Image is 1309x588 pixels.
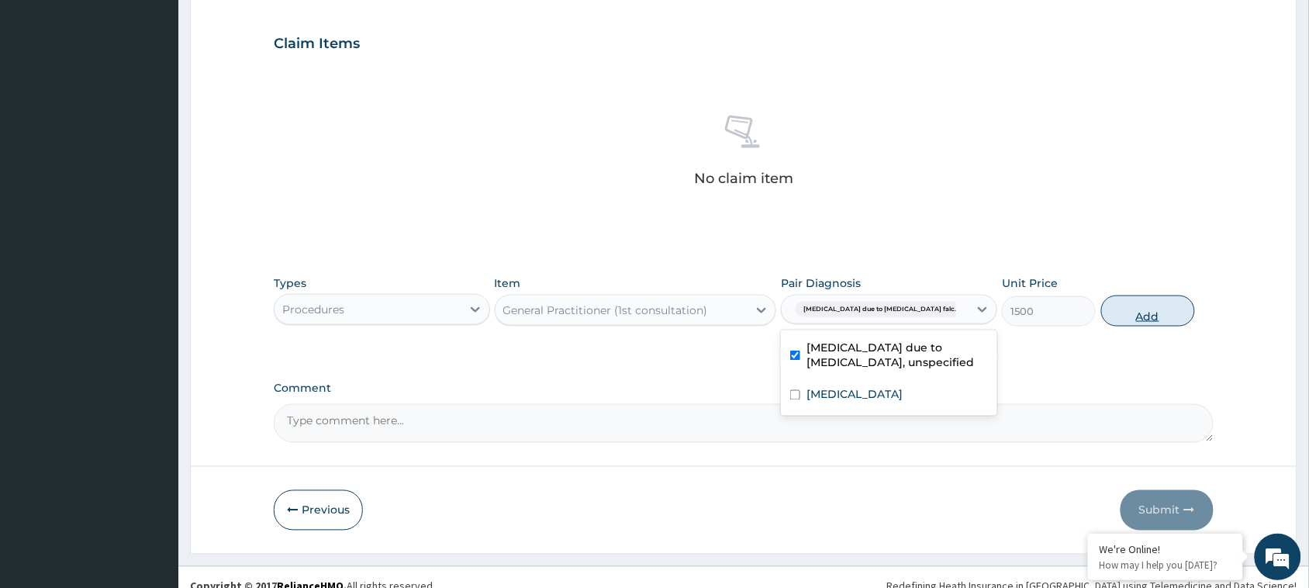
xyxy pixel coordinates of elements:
[503,303,708,318] div: General Practitioner (1st consultation)
[1101,296,1195,327] button: Add
[274,490,363,531] button: Previous
[274,36,360,53] h3: Claim Items
[29,78,63,116] img: d_794563401_company_1708531726252_794563401
[1100,542,1231,556] div: We're Online!
[1100,559,1231,572] p: How may I help you today?
[254,8,292,45] div: Minimize live chat window
[796,302,967,317] span: [MEDICAL_DATA] due to [MEDICAL_DATA] falc...
[1121,490,1214,531] button: Submit
[8,424,295,478] textarea: Type your message and hit 'Enter'
[81,87,261,107] div: Chat with us now
[806,340,988,371] label: [MEDICAL_DATA] due to [MEDICAL_DATA], unspecified
[781,275,861,291] label: Pair Diagnosis
[282,302,344,317] div: Procedures
[274,382,1214,396] label: Comment
[1002,275,1058,291] label: Unit Price
[274,277,306,290] label: Types
[90,195,214,352] span: We're online!
[495,275,521,291] label: Item
[694,171,793,186] p: No claim item
[806,387,903,403] label: [MEDICAL_DATA]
